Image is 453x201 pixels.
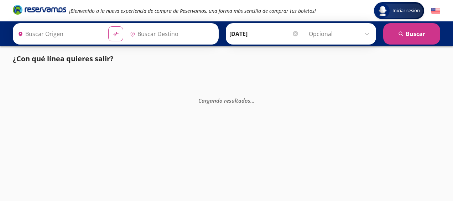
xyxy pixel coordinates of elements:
[229,25,299,43] input: Elegir Fecha
[383,23,440,45] button: Buscar
[390,7,423,14] span: Iniciar sesión
[198,97,255,104] em: Cargando resultados
[127,25,215,43] input: Buscar Destino
[309,25,373,43] input: Opcional
[13,4,66,15] i: Brand Logo
[431,6,440,15] button: English
[13,4,66,17] a: Brand Logo
[69,7,316,14] em: ¡Bienvenido a la nueva experiencia de compra de Reservamos, una forma más sencilla de comprar tus...
[13,53,114,64] p: ¿Con qué línea quieres salir?
[252,97,253,104] span: .
[253,97,255,104] span: .
[15,25,103,43] input: Buscar Origen
[250,97,252,104] span: .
